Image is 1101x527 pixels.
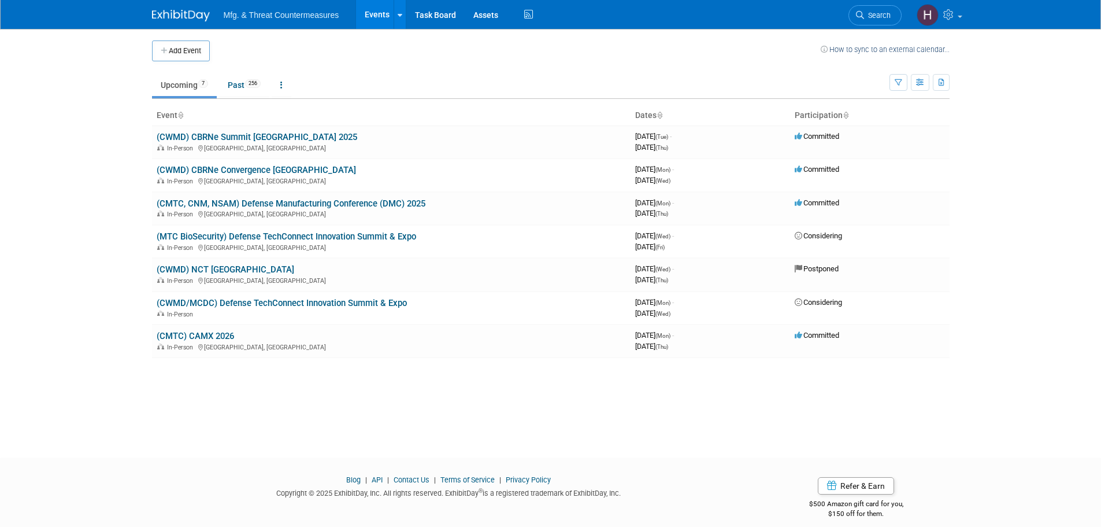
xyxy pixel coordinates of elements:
th: Event [152,106,631,126]
a: (CWMD/MCDC) Defense TechConnect Innovation Summit & Expo [157,298,407,308]
div: [GEOGRAPHIC_DATA], [GEOGRAPHIC_DATA] [157,143,626,152]
a: (CWMD) NCT [GEOGRAPHIC_DATA] [157,264,294,275]
span: - [672,331,674,340]
a: Upcoming7 [152,74,217,96]
span: In-Person [167,178,197,185]
span: In-Person [167,277,197,285]
button: Add Event [152,40,210,61]
span: Mfg. & Threat Countermeasures [224,10,339,20]
a: Past256 [219,74,269,96]
img: In-Person Event [157,244,164,250]
span: In-Person [167,145,197,152]
span: [DATE] [635,198,674,207]
span: [DATE] [635,264,674,273]
span: - [672,264,674,273]
div: $500 Amazon gift card for you, [763,492,950,518]
span: - [672,198,674,207]
span: (Mon) [655,333,670,339]
span: In-Person [167,344,197,351]
a: Blog [346,476,361,484]
span: (Thu) [655,211,668,217]
span: (Wed) [655,266,670,272]
a: How to sync to an external calendar... [821,45,950,54]
span: | [496,476,504,484]
div: [GEOGRAPHIC_DATA], [GEOGRAPHIC_DATA] [157,176,626,185]
span: (Fri) [655,244,665,250]
img: In-Person Event [157,277,164,283]
span: Committed [795,331,839,340]
span: (Wed) [655,233,670,239]
span: 7 [198,79,208,88]
a: Contact Us [394,476,429,484]
span: [DATE] [635,331,674,340]
span: (Thu) [655,277,668,283]
img: In-Person Event [157,344,164,349]
img: In-Person Event [157,178,164,183]
span: [DATE] [635,143,668,152]
span: Committed [795,165,839,174]
span: - [672,298,674,307]
span: Committed [795,132,839,141]
span: [DATE] [635,342,668,351]
span: 256 [245,79,261,88]
sup: ® [479,488,483,494]
img: ExhibitDay [152,10,210,21]
a: Sort by Start Date [657,110,662,120]
span: In-Person [167,211,197,218]
span: (Mon) [655,167,670,173]
span: | [384,476,392,484]
div: [GEOGRAPHIC_DATA], [GEOGRAPHIC_DATA] [157,209,626,218]
a: (CMTC) CAMX 2026 [157,331,234,341]
span: Search [864,11,891,20]
a: Sort by Participation Type [843,110,848,120]
span: (Mon) [655,200,670,207]
div: [GEOGRAPHIC_DATA], [GEOGRAPHIC_DATA] [157,242,626,252]
span: [DATE] [635,132,672,141]
a: Search [848,5,902,25]
span: (Thu) [655,344,668,350]
a: Sort by Event Name [177,110,183,120]
a: Privacy Policy [506,476,551,484]
span: - [672,165,674,174]
span: In-Person [167,244,197,252]
th: Dates [631,106,790,126]
img: Hillary Hawkins [917,4,939,26]
span: [DATE] [635,176,670,185]
a: API [372,476,383,484]
span: Considering [795,298,842,307]
span: Committed [795,198,839,207]
img: In-Person Event [157,311,164,316]
span: [DATE] [635,242,665,251]
a: (CWMD) CBRNe Summit [GEOGRAPHIC_DATA] 2025 [157,132,357,142]
a: (CWMD) CBRNe Convergence [GEOGRAPHIC_DATA] [157,165,356,175]
img: In-Person Event [157,211,164,216]
span: [DATE] [635,231,674,240]
span: In-Person [167,311,197,318]
a: (CMTC, CNM, NSAM) Defense Manufacturing Conference (DMC) 2025 [157,198,425,209]
span: | [431,476,439,484]
a: Refer & Earn [818,477,894,495]
th: Participation [790,106,950,126]
img: In-Person Event [157,145,164,150]
div: [GEOGRAPHIC_DATA], [GEOGRAPHIC_DATA] [157,342,626,351]
span: [DATE] [635,165,674,174]
div: $150 off for them. [763,509,950,519]
a: Terms of Service [440,476,495,484]
div: Copyright © 2025 ExhibitDay, Inc. All rights reserved. ExhibitDay is a registered trademark of Ex... [152,485,746,499]
span: - [670,132,672,141]
span: (Wed) [655,311,670,317]
span: (Tue) [655,134,668,140]
span: (Wed) [655,178,670,184]
span: - [672,231,674,240]
span: [DATE] [635,309,670,318]
span: (Mon) [655,300,670,306]
span: Postponed [795,264,839,273]
div: [GEOGRAPHIC_DATA], [GEOGRAPHIC_DATA] [157,275,626,285]
span: [DATE] [635,209,668,218]
span: Considering [795,231,842,240]
span: (Thu) [655,145,668,151]
span: | [362,476,370,484]
span: [DATE] [635,275,668,284]
span: [DATE] [635,298,674,307]
a: (MTC BioSecurity) Defense TechConnect Innovation Summit & Expo [157,231,416,242]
